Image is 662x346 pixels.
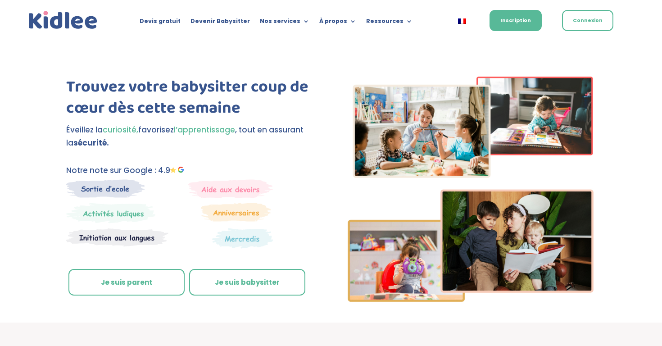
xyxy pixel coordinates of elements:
a: Devenir Babysitter [190,18,250,28]
img: Atelier thematique [66,228,168,247]
img: Mercredi [66,203,155,223]
p: Notre note sur Google : 4.9 [66,164,317,177]
a: Connexion [562,10,613,31]
h1: Trouvez votre babysitter coup de cœur dès cette semaine [66,77,317,123]
a: Inscription [490,10,542,31]
a: Kidlee Logo [27,9,100,32]
a: Ressources [366,18,413,28]
img: weekends [188,179,273,198]
img: Thematique [212,228,273,249]
span: l’apprentissage [174,124,235,135]
a: Devis gratuit [140,18,181,28]
strong: sécurité. [73,137,109,148]
a: Je suis babysitter [189,269,305,296]
img: logo_kidlee_bleu [27,9,100,32]
p: Éveillez la favorisez , tout en assurant la [66,123,317,150]
img: Imgs-2 [348,77,594,302]
img: Sortie decole [66,179,145,198]
span: curiosité, [103,124,138,135]
img: Anniversaire [201,203,271,222]
img: Français [458,18,466,24]
a: À propos [319,18,356,28]
a: Je suis parent [68,269,185,296]
a: Nos services [260,18,309,28]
